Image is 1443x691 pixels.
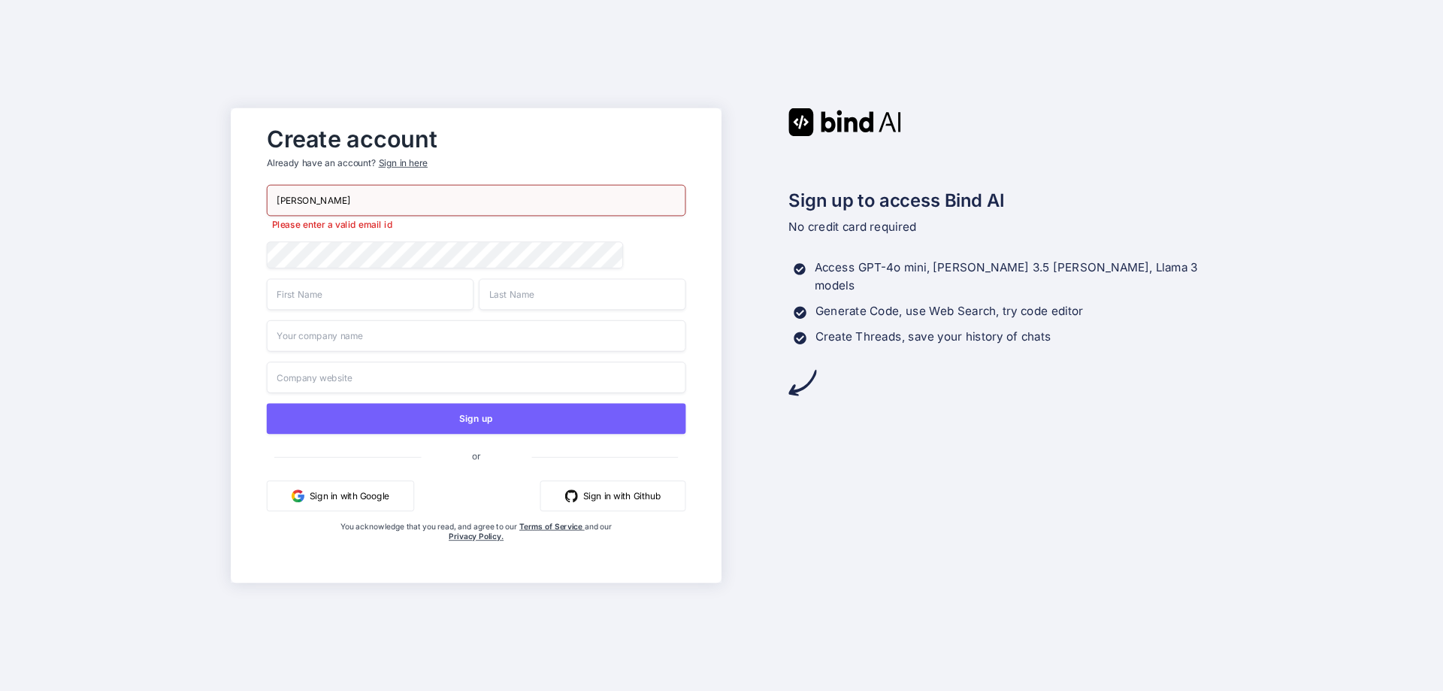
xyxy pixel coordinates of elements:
button: Sign up [267,403,686,434]
button: Sign in with Google [267,480,414,511]
a: Privacy Policy. [449,532,504,541]
input: Company website [267,362,686,393]
h2: Sign up to access Bind AI [788,187,1212,214]
input: Last Name [479,279,685,311]
p: Generate Code, use Web Search, try code editor [815,302,1083,320]
a: Terms of Service [519,522,585,532]
input: Email [267,185,686,217]
div: Sign in here [379,156,428,169]
img: github [565,489,578,502]
p: Create Threads, save your history of chats [815,328,1051,346]
input: First Name [267,279,473,311]
h2: Create account [267,129,686,149]
img: Bind AI logo [788,108,901,136]
p: Already have an account? [267,156,686,169]
img: arrow [788,369,816,397]
p: Access GPT-4o mini, [PERSON_NAME] 3.5 [PERSON_NAME], Llama 3 models [815,259,1212,295]
span: or [421,441,531,472]
div: You acknowledge that you read, and agree to our and our [337,522,616,573]
button: Sign in with Github [540,480,686,511]
p: Please enter a valid email id [267,219,686,232]
p: No credit card required [788,218,1212,236]
input: Your company name [267,320,686,352]
img: google [292,489,304,502]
